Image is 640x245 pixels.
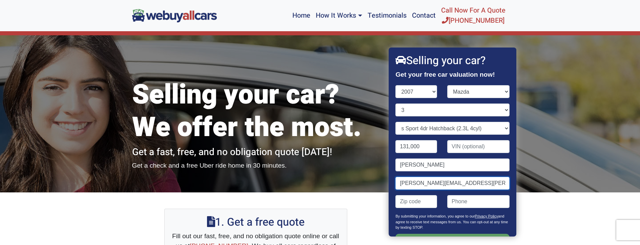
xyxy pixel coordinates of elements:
input: VIN (optional) [447,140,510,153]
input: Phone [447,195,510,208]
a: Contact [409,3,438,29]
h2: Get a fast, free, and no obligation quote [DATE]! [132,147,379,158]
h2: Selling your car? [396,54,510,67]
strong: Get your free car valuation now! [396,71,495,78]
h1: Selling your car? We offer the most. [132,79,379,144]
a: Testimonials [365,3,409,29]
a: How It Works [313,3,365,29]
input: Mileage [396,140,437,153]
img: We Buy All Cars in NJ logo [132,9,217,22]
p: By submitting your information, you agree to our and agree to receive text messages from us. You ... [396,213,510,234]
p: Get a check and a free Uber ride home in 30 minutes. [132,161,379,171]
a: Home [290,3,313,29]
h2: 1. Get a free quote [171,216,340,229]
input: Email [396,177,510,190]
input: Name [396,158,510,171]
a: Privacy Policy [475,214,498,218]
input: Zip code [396,195,437,208]
a: Call Now For A Quote[PHONE_NUMBER] [438,3,508,29]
